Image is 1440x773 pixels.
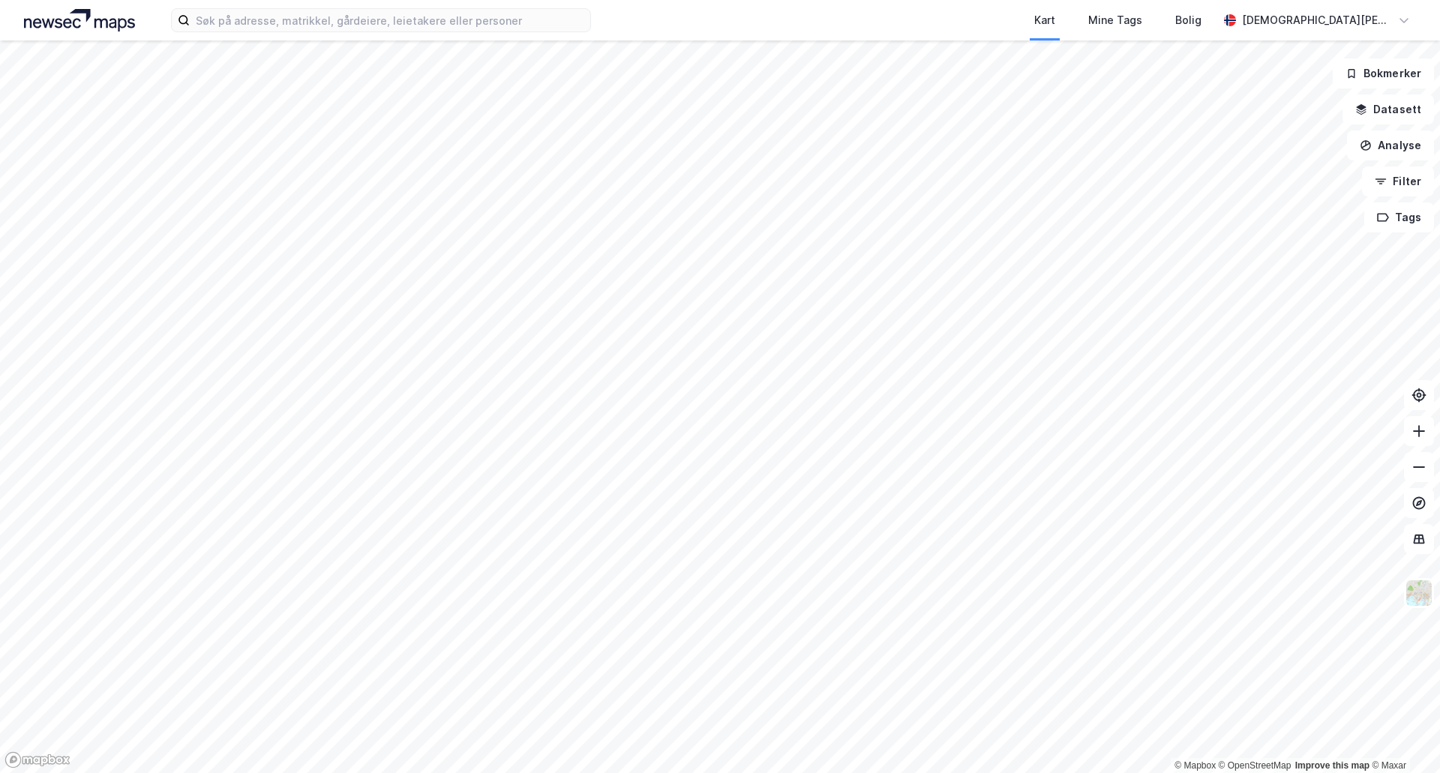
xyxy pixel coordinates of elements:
a: Mapbox homepage [4,751,70,769]
input: Søk på adresse, matrikkel, gårdeiere, leietakere eller personer [190,9,590,31]
button: Analyse [1347,130,1434,160]
a: OpenStreetMap [1219,760,1291,771]
img: Z [1405,579,1433,607]
iframe: Chat Widget [1365,701,1440,773]
div: [DEMOGRAPHIC_DATA][PERSON_NAME] [1242,11,1392,29]
div: Mine Tags [1088,11,1142,29]
a: Improve this map [1295,760,1369,771]
div: Kontrollprogram for chat [1365,701,1440,773]
button: Tags [1364,202,1434,232]
div: Bolig [1175,11,1201,29]
img: logo.a4113a55bc3d86da70a041830d287a7e.svg [24,9,135,31]
a: Mapbox [1174,760,1216,771]
div: Kart [1034,11,1055,29]
button: Bokmerker [1333,58,1434,88]
button: Filter [1362,166,1434,196]
button: Datasett [1342,94,1434,124]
